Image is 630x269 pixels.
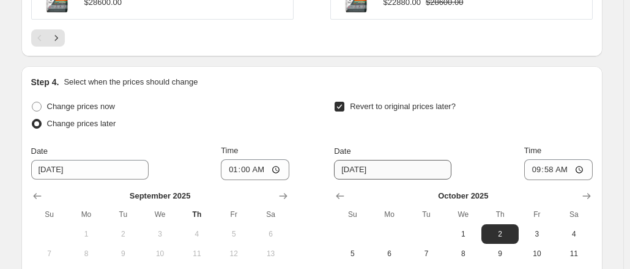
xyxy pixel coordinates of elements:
[481,244,518,263] button: Thursday October 9 2025
[257,210,284,219] span: Sa
[524,210,550,219] span: Fr
[332,188,349,205] button: Show previous month, September 2025
[141,205,178,224] th: Wednesday
[179,244,215,263] button: Thursday September 11 2025
[68,224,105,244] button: Monday September 1 2025
[36,210,63,219] span: Su
[376,249,403,259] span: 6
[48,29,65,47] button: Next
[146,249,173,259] span: 10
[486,249,513,259] span: 9
[183,229,210,239] span: 4
[481,205,518,224] th: Thursday
[339,249,366,259] span: 5
[109,210,136,219] span: Tu
[68,205,105,224] th: Monday
[215,224,252,244] button: Friday September 5 2025
[524,249,550,259] span: 10
[339,210,366,219] span: Su
[524,146,541,155] span: Time
[257,229,284,239] span: 6
[519,205,555,224] th: Friday
[31,244,68,263] button: Sunday September 7 2025
[486,210,513,219] span: Th
[450,229,476,239] span: 1
[47,119,116,128] span: Change prices later
[519,224,555,244] button: Friday October 3 2025
[555,244,592,263] button: Saturday October 11 2025
[555,205,592,224] th: Saturday
[31,146,48,156] span: Date
[146,210,173,219] span: We
[220,249,247,259] span: 12
[179,224,215,244] button: Thursday September 4 2025
[220,229,247,239] span: 5
[109,249,136,259] span: 9
[334,244,371,263] button: Sunday October 5 2025
[141,244,178,263] button: Wednesday September 10 2025
[36,249,63,259] span: 7
[73,249,100,259] span: 8
[334,146,350,156] span: Date
[68,244,105,263] button: Monday September 8 2025
[220,210,247,219] span: Fr
[183,249,210,259] span: 11
[371,244,408,263] button: Monday October 6 2025
[408,205,445,224] th: Tuesday
[146,229,173,239] span: 3
[560,249,587,259] span: 11
[408,244,445,263] button: Tuesday October 7 2025
[334,160,451,180] input: 9/25/2025
[445,205,481,224] th: Wednesday
[183,210,210,219] span: Th
[486,229,513,239] span: 2
[578,188,595,205] button: Show next month, November 2025
[31,160,149,180] input: 9/25/2025
[519,244,555,263] button: Friday October 10 2025
[371,205,408,224] th: Monday
[105,244,141,263] button: Tuesday September 9 2025
[221,159,289,180] input: 12:00
[413,210,440,219] span: Tu
[524,159,593,180] input: 12:00
[560,229,587,239] span: 4
[334,205,371,224] th: Sunday
[47,102,115,111] span: Change prices now
[105,205,141,224] th: Tuesday
[413,249,440,259] span: 7
[31,76,59,88] h2: Step 4.
[450,249,476,259] span: 8
[141,224,178,244] button: Wednesday September 3 2025
[350,102,456,111] span: Revert to original prices later?
[560,210,587,219] span: Sa
[221,146,238,155] span: Time
[31,29,65,47] nav: Pagination
[73,229,100,239] span: 1
[29,188,46,205] button: Show previous month, August 2025
[275,188,292,205] button: Show next month, October 2025
[481,224,518,244] button: Thursday October 2 2025
[109,229,136,239] span: 2
[524,229,550,239] span: 3
[73,210,100,219] span: Mo
[445,244,481,263] button: Wednesday October 8 2025
[215,205,252,224] th: Friday
[179,205,215,224] th: Thursday
[64,76,198,88] p: Select when the prices should change
[450,210,476,219] span: We
[31,205,68,224] th: Sunday
[252,244,289,263] button: Saturday September 13 2025
[257,249,284,259] span: 13
[555,224,592,244] button: Saturday October 4 2025
[445,224,481,244] button: Wednesday October 1 2025
[215,244,252,263] button: Friday September 12 2025
[252,205,289,224] th: Saturday
[376,210,403,219] span: Mo
[105,224,141,244] button: Tuesday September 2 2025
[252,224,289,244] button: Saturday September 6 2025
